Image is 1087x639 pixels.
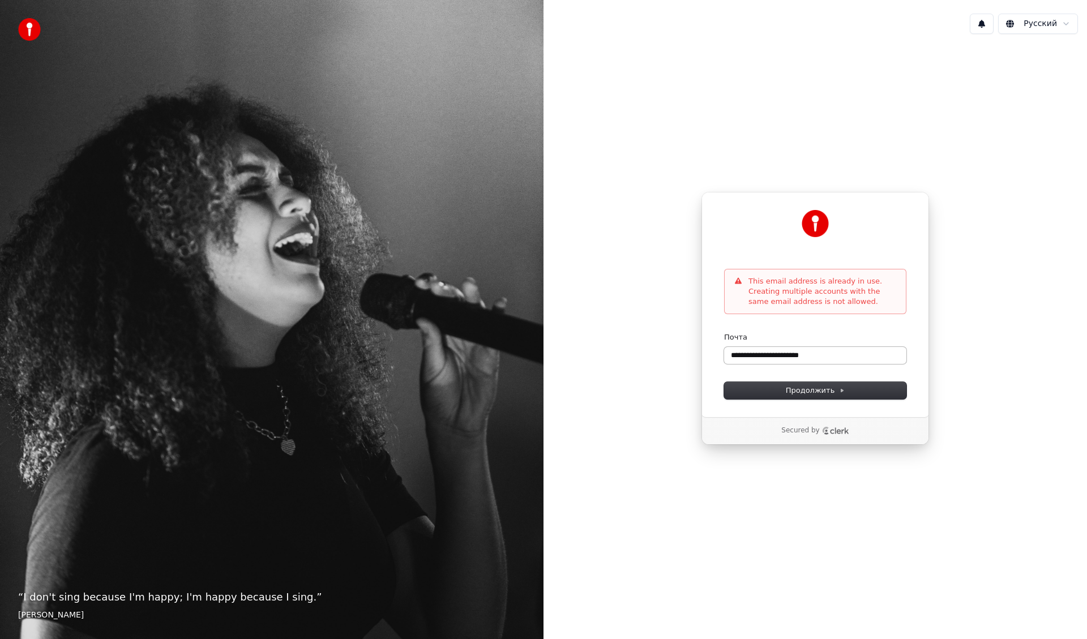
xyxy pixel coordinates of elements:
p: This email address is already in use. Creating multiple accounts with the same email address is n... [748,276,897,307]
p: Secured by [781,426,819,435]
img: youka [18,18,41,41]
label: Почта [724,332,747,342]
img: Youka [802,210,829,237]
a: Clerk logo [822,427,849,435]
span: Продолжить [786,385,845,396]
footer: [PERSON_NAME] [18,610,525,621]
button: Продолжить [724,382,906,399]
p: “ I don't sing because I'm happy; I'm happy because I sing. ” [18,589,525,605]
